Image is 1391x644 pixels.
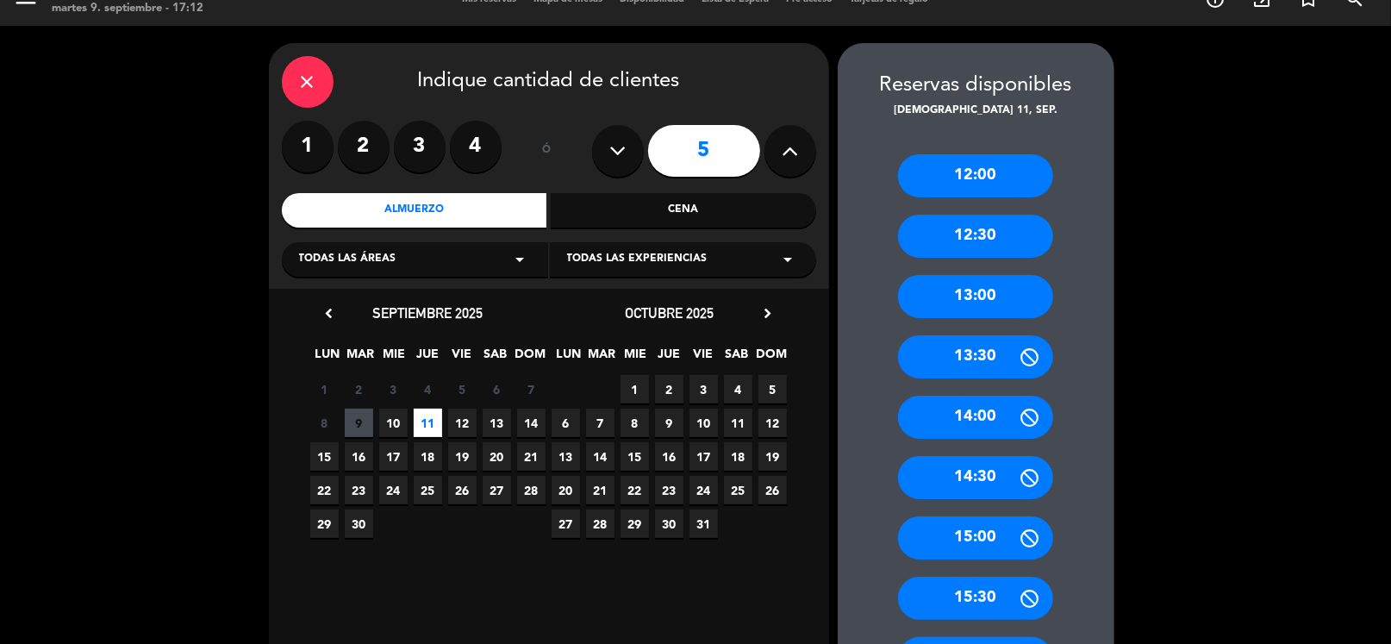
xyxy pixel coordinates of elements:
span: 7 [586,409,614,437]
span: 8 [621,409,649,437]
span: 26 [758,476,787,504]
span: 29 [310,510,339,538]
span: 22 [310,476,339,504]
span: 23 [345,476,373,504]
span: 17 [379,442,408,471]
span: 16 [345,442,373,471]
label: 3 [394,121,446,172]
span: 18 [414,442,442,471]
span: MIE [380,344,409,372]
span: 28 [517,476,546,504]
span: 23 [655,476,683,504]
span: JUE [414,344,442,372]
span: 10 [689,409,718,437]
span: 1 [621,375,649,403]
span: 8 [310,409,339,437]
span: 10 [379,409,408,437]
span: 25 [414,476,442,504]
span: 24 [689,476,718,504]
i: chevron_left [321,304,339,322]
span: 17 [689,442,718,471]
span: 9 [655,409,683,437]
span: SAB [722,344,751,372]
span: 29 [621,510,649,538]
div: 12:00 [898,154,1053,197]
span: 4 [724,375,752,403]
span: 20 [552,476,580,504]
span: 20 [483,442,511,471]
span: 21 [586,476,614,504]
div: ó [519,121,575,181]
span: 15 [310,442,339,471]
span: 3 [379,375,408,403]
div: 12:30 [898,215,1053,258]
i: arrow_drop_down [510,249,531,270]
span: 11 [414,409,442,437]
span: 25 [724,476,752,504]
span: 27 [552,510,580,538]
span: LUN [313,344,341,372]
div: 15:00 [898,516,1053,560]
span: 12 [758,409,787,437]
span: MAR [346,344,375,372]
span: 28 [586,510,614,538]
span: Todas las áreas [299,251,396,268]
span: 15 [621,442,649,471]
span: 2 [345,375,373,403]
span: 19 [448,442,477,471]
div: Cena [551,193,816,228]
span: 22 [621,476,649,504]
span: 13 [483,409,511,437]
div: 14:00 [898,396,1053,439]
span: DOM [515,344,543,372]
span: 3 [689,375,718,403]
span: 27 [483,476,511,504]
span: septiembre 2025 [373,304,483,322]
span: 14 [586,442,614,471]
label: 2 [338,121,390,172]
span: 9 [345,409,373,437]
div: Almuerzo [282,193,547,228]
span: 4 [414,375,442,403]
div: 13:30 [898,335,1053,378]
div: 14:30 [898,456,1053,499]
span: 24 [379,476,408,504]
span: 26 [448,476,477,504]
div: 13:00 [898,275,1053,318]
span: 11 [724,409,752,437]
i: chevron_right [759,304,777,322]
span: JUE [655,344,683,372]
span: 18 [724,442,752,471]
span: 30 [345,510,373,538]
i: close [297,72,318,92]
span: 12 [448,409,477,437]
div: Indique cantidad de clientes [282,56,816,108]
span: 5 [448,375,477,403]
span: 31 [689,510,718,538]
span: VIE [447,344,476,372]
span: 6 [552,409,580,437]
span: 16 [655,442,683,471]
span: 30 [655,510,683,538]
span: 21 [517,442,546,471]
span: 6 [483,375,511,403]
label: 4 [450,121,502,172]
div: [DEMOGRAPHIC_DATA] 11, sep. [838,103,1114,120]
span: 2 [655,375,683,403]
span: MAR [588,344,616,372]
div: 15:30 [898,577,1053,620]
span: LUN [554,344,583,372]
span: octubre 2025 [625,304,714,322]
span: 19 [758,442,787,471]
span: SAB [481,344,509,372]
span: VIE [689,344,717,372]
span: 5 [758,375,787,403]
span: 13 [552,442,580,471]
span: Todas las experiencias [567,251,708,268]
div: Reservas disponibles [838,69,1114,103]
span: MIE [621,344,650,372]
span: DOM [756,344,784,372]
label: 1 [282,121,334,172]
i: arrow_drop_down [778,249,799,270]
span: 1 [310,375,339,403]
